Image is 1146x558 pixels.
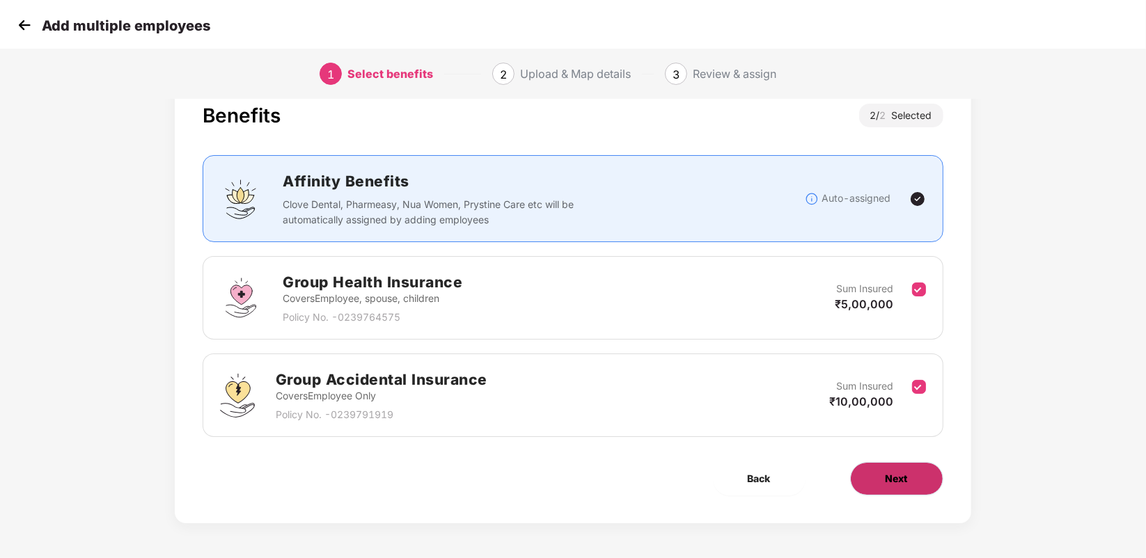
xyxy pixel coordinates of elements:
[283,310,462,325] p: Policy No. - 0239764575
[327,67,334,81] span: 1
[283,291,462,306] p: Covers Employee, spouse, children
[886,471,908,486] span: Next
[14,15,35,35] img: svg+xml;base64,PHN2ZyB4bWxucz0iaHR0cDovL3d3dy53My5vcmcvMjAwMC9zdmciIHdpZHRoPSIzMCIgaGVpZ2h0PSIzMC...
[748,471,771,486] span: Back
[276,388,487,404] p: Covers Employee Only
[500,67,507,81] span: 2
[837,378,894,394] p: Sum Insured
[283,197,583,228] p: Clove Dental, Pharmeasy, Nua Women, Prystine Care etc will be automatically assigned by adding em...
[347,63,433,85] div: Select benefits
[859,104,943,127] div: 2 / Selected
[693,63,776,85] div: Review & assign
[203,104,281,127] div: Benefits
[909,191,926,207] img: svg+xml;base64,PHN2ZyBpZD0iVGljay0yNHgyNCIgeG1sbnM9Imh0dHA6Ly93d3cudzMub3JnLzIwMDAvc3ZnIiB3aWR0aD...
[880,109,892,121] span: 2
[713,462,806,495] button: Back
[42,17,210,34] p: Add multiple employees
[283,170,783,193] h2: Affinity Benefits
[276,407,487,422] p: Policy No. - 0239791919
[276,368,487,391] h2: Group Accidental Insurance
[673,67,680,81] span: 3
[805,192,819,206] img: svg+xml;base64,PHN2ZyBpZD0iSW5mb18tXzMyeDMyIiBkYXRhLW5hbWU9IkluZm8gLSAzMngzMiIgeG1sbnM9Imh0dHA6Ly...
[520,63,631,85] div: Upload & Map details
[830,394,894,408] span: ₹10,00,000
[220,277,262,319] img: svg+xml;base64,PHN2ZyBpZD0iR3JvdXBfSGVhbHRoX0luc3VyYW5jZSIgZGF0YS1uYW1lPSJHcm91cCBIZWFsdGggSW5zdX...
[835,297,894,311] span: ₹5,00,000
[283,271,462,294] h2: Group Health Insurance
[220,374,254,417] img: svg+xml;base64,PHN2ZyB4bWxucz0iaHR0cDovL3d3dy53My5vcmcvMjAwMC9zdmciIHdpZHRoPSI0OS4zMjEiIGhlaWdodD...
[850,462,943,495] button: Next
[837,281,894,296] p: Sum Insured
[822,191,891,206] p: Auto-assigned
[220,178,262,220] img: svg+xml;base64,PHN2ZyBpZD0iQWZmaW5pdHlfQmVuZWZpdHMiIGRhdGEtbmFtZT0iQWZmaW5pdHkgQmVuZWZpdHMiIHhtbG...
